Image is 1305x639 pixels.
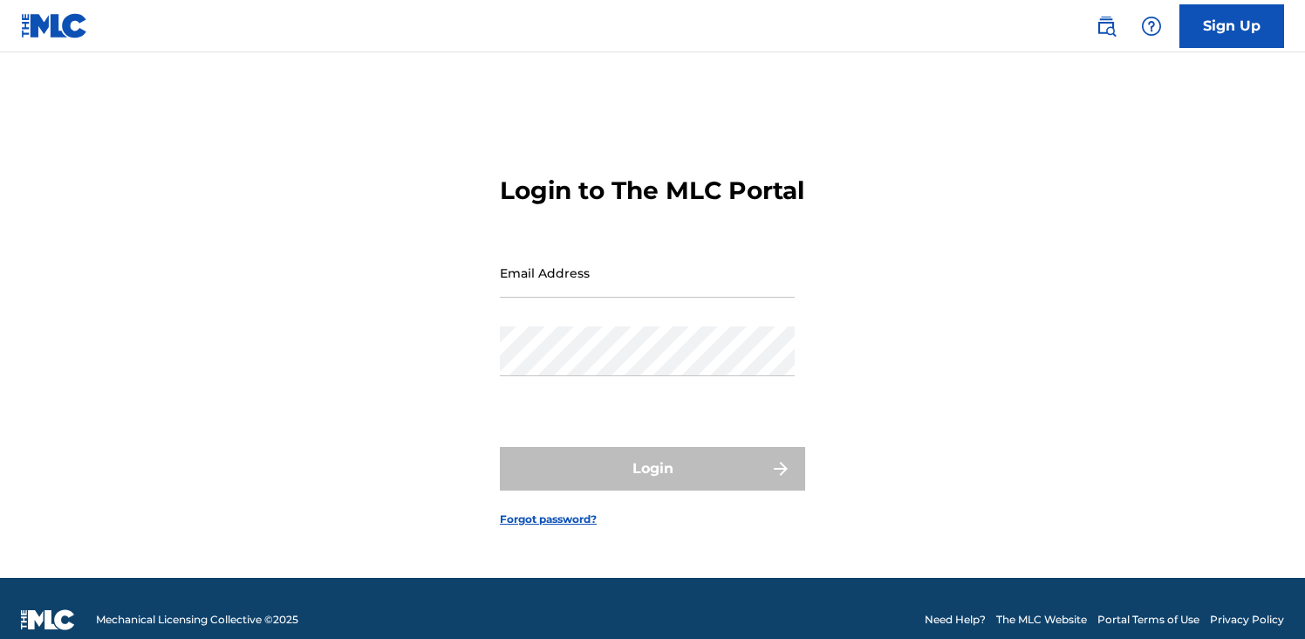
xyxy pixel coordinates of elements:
[500,512,597,527] a: Forgot password?
[1097,612,1199,628] a: Portal Terms of Use
[1096,16,1117,37] img: search
[925,612,986,628] a: Need Help?
[21,609,75,630] img: logo
[1210,612,1284,628] a: Privacy Policy
[1141,16,1162,37] img: help
[1179,4,1284,48] a: Sign Up
[1134,9,1169,44] div: Help
[96,612,298,628] span: Mechanical Licensing Collective © 2025
[21,13,88,38] img: MLC Logo
[1089,9,1124,44] a: Public Search
[500,175,804,206] h3: Login to The MLC Portal
[996,612,1087,628] a: The MLC Website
